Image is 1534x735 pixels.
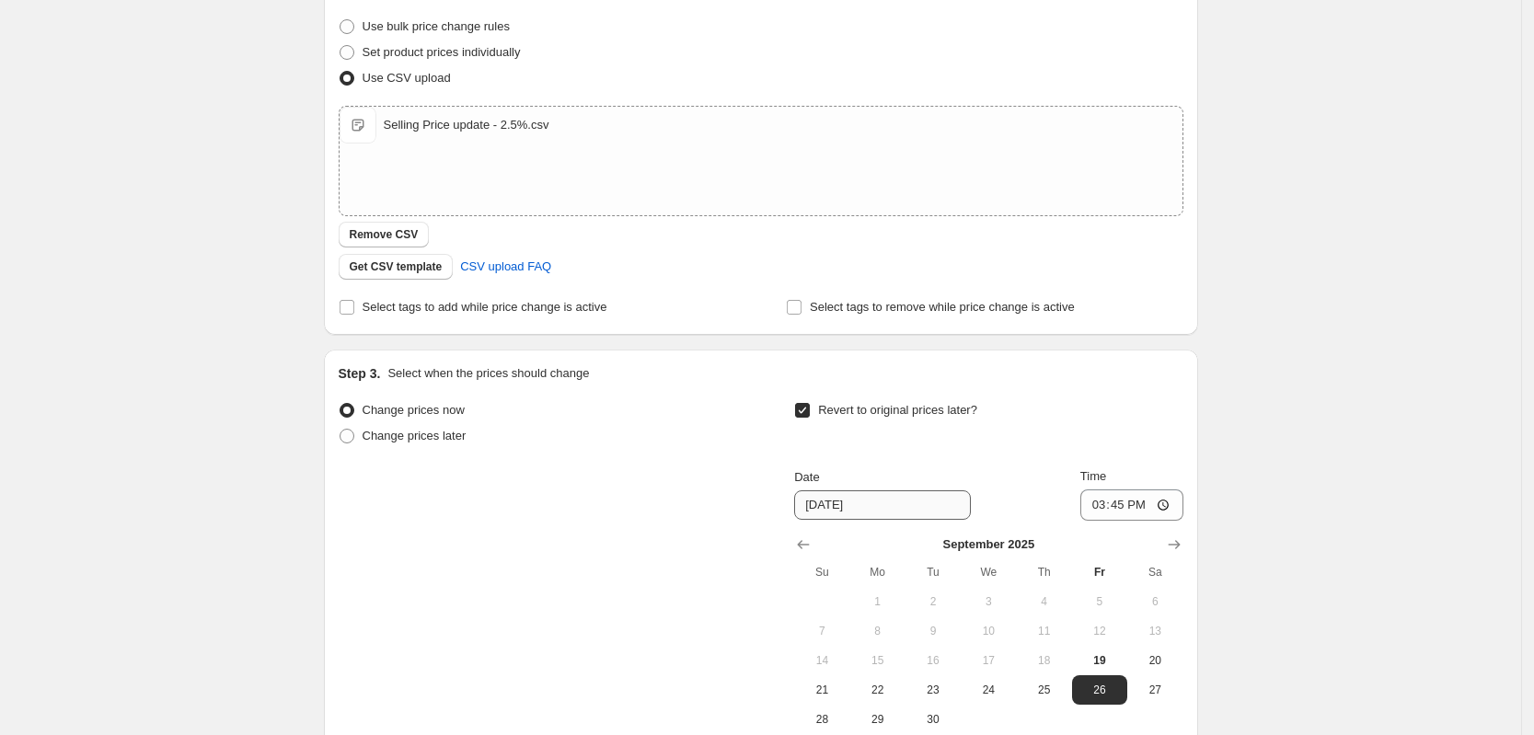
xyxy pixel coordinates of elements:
span: 11 [1023,624,1064,638]
span: 2 [913,594,953,609]
button: Saturday September 27 2025 [1127,675,1182,705]
button: Tuesday September 23 2025 [905,675,961,705]
span: 18 [1023,653,1064,668]
span: Select tags to remove while price change is active [810,300,1075,314]
input: 9/19/2025 [794,490,971,520]
h2: Step 3. [339,364,381,383]
span: 1 [858,594,898,609]
span: Su [802,565,842,580]
p: Select when the prices should change [387,364,589,383]
span: Use CSV upload [363,71,451,85]
button: Wednesday September 3 2025 [961,587,1016,616]
button: Monday September 15 2025 [850,646,905,675]
button: Tuesday September 16 2025 [905,646,961,675]
button: Tuesday September 30 2025 [905,705,961,734]
a: CSV upload FAQ [449,252,562,281]
button: Thursday September 25 2025 [1016,675,1071,705]
button: Wednesday September 10 2025 [961,616,1016,646]
span: 24 [968,683,1009,697]
span: 15 [858,653,898,668]
button: Saturday September 13 2025 [1127,616,1182,646]
button: Thursday September 4 2025 [1016,587,1071,616]
span: 8 [858,624,898,638]
th: Monday [850,557,905,587]
button: Get CSV template [339,254,454,280]
button: Tuesday September 9 2025 [905,616,961,646]
span: 22 [858,683,898,697]
button: Sunday September 28 2025 [794,705,849,734]
button: Friday September 26 2025 [1072,675,1127,705]
span: 28 [802,712,842,727]
th: Friday [1072,557,1127,587]
span: Th [1023,565,1064,580]
input: 12:00 [1080,489,1183,521]
span: We [968,565,1009,580]
button: Sunday September 14 2025 [794,646,849,675]
span: Set product prices individually [363,45,521,59]
button: Wednesday September 24 2025 [961,675,1016,705]
button: Sunday September 21 2025 [794,675,849,705]
button: Show previous month, August 2025 [790,532,816,557]
th: Tuesday [905,557,961,587]
button: Today Friday September 19 2025 [1072,646,1127,675]
span: 12 [1079,624,1120,638]
span: 23 [913,683,953,697]
th: Wednesday [961,557,1016,587]
button: Monday September 1 2025 [850,587,905,616]
button: Tuesday September 2 2025 [905,587,961,616]
span: 9 [913,624,953,638]
span: 30 [913,712,953,727]
button: Sunday September 7 2025 [794,616,849,646]
span: 16 [913,653,953,668]
span: 6 [1135,594,1175,609]
button: Friday September 12 2025 [1072,616,1127,646]
span: 21 [802,683,842,697]
button: Monday September 29 2025 [850,705,905,734]
span: Tu [913,565,953,580]
span: Sa [1135,565,1175,580]
span: Revert to original prices later? [818,403,977,417]
button: Thursday September 18 2025 [1016,646,1071,675]
span: 17 [968,653,1009,668]
span: 5 [1079,594,1120,609]
span: 3 [968,594,1009,609]
button: Saturday September 20 2025 [1127,646,1182,675]
span: 29 [858,712,898,727]
span: 7 [802,624,842,638]
button: Remove CSV [339,222,430,247]
button: Thursday September 11 2025 [1016,616,1071,646]
button: Wednesday September 17 2025 [961,646,1016,675]
span: 27 [1135,683,1175,697]
span: Change prices later [363,429,467,442]
th: Saturday [1127,557,1182,587]
span: Get CSV template [350,259,443,274]
span: Change prices now [363,403,465,417]
span: Remove CSV [350,227,419,242]
span: 20 [1135,653,1175,668]
span: 19 [1079,653,1120,668]
span: Use bulk price change rules [363,19,510,33]
span: Date [794,470,819,484]
th: Thursday [1016,557,1071,587]
span: CSV upload FAQ [460,258,551,276]
button: Saturday September 6 2025 [1127,587,1182,616]
span: 25 [1023,683,1064,697]
span: 13 [1135,624,1175,638]
button: Friday September 5 2025 [1072,587,1127,616]
span: 10 [968,624,1009,638]
span: 14 [802,653,842,668]
button: Show next month, October 2025 [1161,532,1187,557]
span: Select tags to add while price change is active [363,300,607,314]
div: Selling Price update - 2.5%.csv [384,116,549,134]
th: Sunday [794,557,849,587]
span: Time [1080,469,1106,483]
span: 4 [1023,594,1064,609]
span: Fr [1079,565,1120,580]
span: Mo [858,565,898,580]
button: Monday September 22 2025 [850,675,905,705]
span: 26 [1079,683,1120,697]
button: Monday September 8 2025 [850,616,905,646]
